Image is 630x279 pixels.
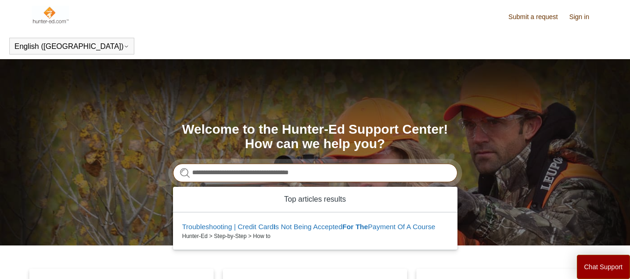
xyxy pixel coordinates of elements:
a: Submit a request [508,12,567,22]
em: The [355,223,368,231]
zd-autocomplete-title-multibrand: Suggested result 1 Troubleshooting | Credit Card Is Not Being Accepted For The Payment Of A Course [182,223,436,232]
zd-autocomplete-breadcrumbs-multibrand: Hunter-Ed > Step-by-Step > How to [182,232,448,240]
input: Search [173,163,457,182]
em: I [273,223,275,231]
img: Hunter-Ed Help Center home page [32,6,69,24]
em: For [342,223,353,231]
a: Sign in [569,12,599,22]
button: English ([GEOGRAPHIC_DATA]) [14,42,129,51]
zd-autocomplete-header: Top articles results [173,187,457,212]
h1: Welcome to the Hunter-Ed Support Center! How can we help you? [173,122,457,151]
